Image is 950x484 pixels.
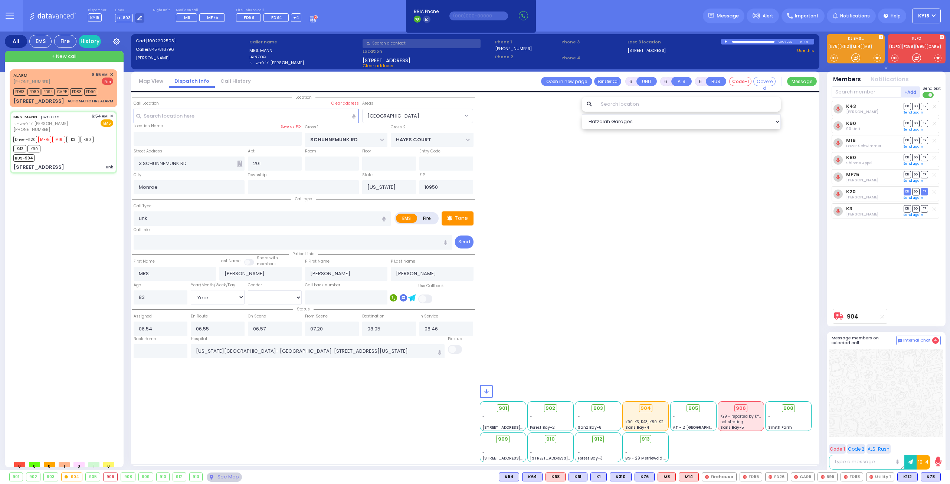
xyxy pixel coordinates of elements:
[635,473,655,481] div: BLS
[367,112,419,120] span: [GEOGRAPHIC_DATA]
[522,473,543,481] div: K64
[912,120,920,127] span: SO
[783,405,793,412] span: 908
[594,435,602,443] span: 912
[134,101,159,106] label: Call Location
[625,444,628,450] span: -
[13,136,37,143] span: Driver-K20
[625,419,687,425] span: K90, K3, K43, K80, K20, MF75, M16
[753,77,776,86] button: Covered
[482,425,553,430] span: [STREET_ADDRESS][PERSON_NAME]
[610,473,632,481] div: BLS
[106,164,113,170] div: unk
[292,95,315,100] span: Location
[904,154,911,161] span: DR
[625,450,628,455] span: -
[530,425,555,430] span: Forest Bay-2
[362,172,373,178] label: State
[249,60,360,66] label: ר' ליפא - ר' [PERSON_NAME]
[688,405,698,412] span: 905
[530,450,532,455] span: -
[482,455,553,461] span: [STREET_ADDRESS][PERSON_NAME]
[530,455,600,461] span: [STREET_ADDRESS][PERSON_NAME]
[207,473,242,482] div: See map
[912,188,920,195] span: SO
[102,78,113,85] span: Fire
[13,164,64,171] div: [STREET_ADDRESS]
[800,39,814,45] div: K-18
[921,473,941,481] div: BLS
[769,475,772,479] img: red-radio-icon.svg
[249,53,360,60] label: מרת מאנן
[293,306,314,312] span: Status
[578,425,602,430] span: Sanz Bay-6
[785,37,786,46] div: /
[293,14,299,20] span: +4
[305,148,316,154] label: Room
[121,473,135,481] div: 908
[832,86,901,98] input: Search member
[134,123,163,129] label: Location Name
[921,137,928,144] span: TR
[10,473,23,481] div: 901
[847,314,858,319] a: 904
[136,46,247,53] label: Caller:
[29,35,52,48] div: EMS
[840,13,870,19] span: Notifications
[921,171,928,178] span: TR
[115,8,145,13] label: Lines
[846,109,878,115] span: Moshe Hirsch Brach
[88,8,107,13] label: Dispatcher
[673,414,675,419] span: -
[787,77,817,86] button: Message
[184,14,190,20] span: M9
[190,473,203,481] div: 913
[249,47,360,54] label: MRS. MANN
[499,405,507,412] span: 901
[546,473,566,481] div: K68
[921,120,928,127] span: TR
[363,39,481,48] input: Search a contact
[157,473,170,481] div: 910
[530,414,532,419] span: -
[176,8,227,13] label: Medic on call
[890,44,901,49] a: KJFD
[13,72,27,78] a: ALARM
[363,63,393,69] span: Clear address
[904,178,923,183] a: Send again
[846,172,859,177] a: MF75
[101,119,113,127] span: EMS
[448,336,462,342] label: Pick up
[419,148,440,154] label: Entry Code
[219,258,240,264] label: Last Name
[734,404,748,412] div: 906
[88,13,102,22] span: KY18
[912,171,920,178] span: SO
[846,143,881,149] span: Lazer Schwimmer
[13,126,50,132] span: [PHONE_NUMBER]
[136,38,247,44] label: Cad:
[207,14,218,20] span: MF75
[38,136,51,143] span: MF75
[281,124,302,129] label: Save as POI
[499,473,519,481] div: BLS
[419,313,438,319] label: In Service
[829,44,839,49] a: K78
[833,75,861,84] button: Members
[912,103,920,110] span: SO
[134,259,155,264] label: First Name
[215,78,256,85] a: Call History
[257,255,278,261] small: Share with
[257,261,276,267] span: members
[41,113,59,120] span: מרת מאנן
[13,121,68,127] span: ר' ליפא - ר' [PERSON_NAME]
[846,189,856,194] a: K20
[244,14,254,20] span: FD88
[418,283,444,289] label: Use Callback
[482,419,485,425] span: -
[134,227,150,233] label: Call Info
[482,444,485,450] span: -
[73,462,85,467] span: 0
[56,88,69,96] span: CAR5
[846,194,878,200] span: Yona Dovid Perl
